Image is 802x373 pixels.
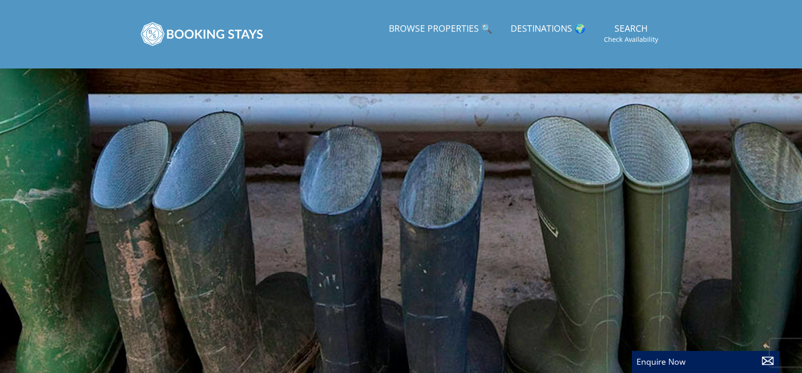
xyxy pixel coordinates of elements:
[604,35,659,44] small: Check Availability
[637,356,774,367] p: Enquire Now
[386,19,496,40] a: Browse Properties 🔍
[601,19,662,49] a: SearchCheck Availability
[507,19,590,40] a: Destinations 🌍
[140,11,264,57] img: BookingStays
